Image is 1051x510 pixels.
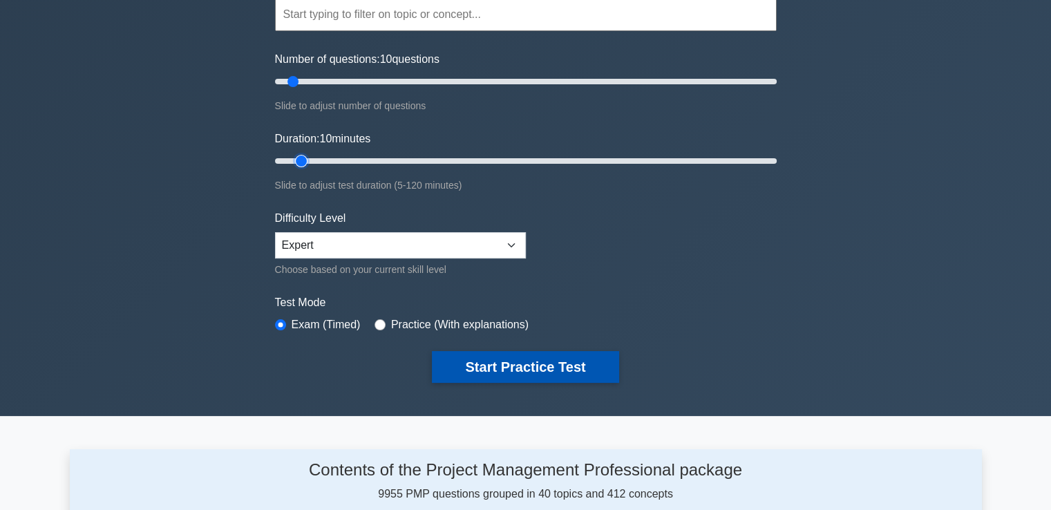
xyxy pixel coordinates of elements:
span: 10 [319,133,332,144]
label: Number of questions: questions [275,51,439,68]
label: Difficulty Level [275,210,346,227]
div: Choose based on your current skill level [275,261,526,278]
label: Duration: minutes [275,131,371,147]
div: Slide to adjust test duration (5-120 minutes) [275,177,777,193]
span: 10 [380,53,392,65]
div: Slide to adjust number of questions [275,97,777,114]
h4: Contents of the Project Management Professional package [200,460,851,480]
label: Exam (Timed) [292,317,361,333]
div: 9955 PMP questions grouped in 40 topics and 412 concepts [200,460,851,502]
button: Start Practice Test [432,351,618,383]
label: Practice (With explanations) [391,317,529,333]
label: Test Mode [275,294,777,311]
